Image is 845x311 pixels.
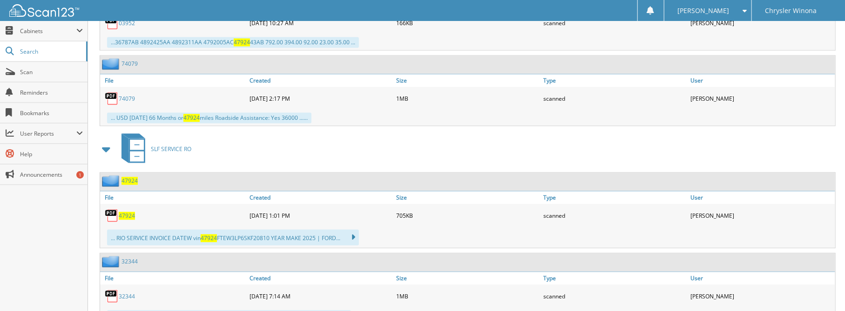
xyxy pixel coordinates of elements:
div: scanned [541,89,688,108]
span: User Reports [20,130,76,138]
a: File [100,272,247,284]
span: Help [20,150,83,158]
div: scanned [541,206,688,225]
span: 47924 [201,234,217,242]
a: Created [247,272,394,284]
div: 166KB [394,14,541,32]
span: Reminders [20,89,83,97]
span: Bookmarks [20,109,83,117]
span: Cabinets [20,27,76,35]
a: Created [247,74,394,87]
img: PDF.png [105,208,119,222]
a: Type [541,272,688,284]
img: folder2.png [102,175,122,187]
a: 74079 [122,60,138,68]
img: PDF.png [105,16,119,30]
a: 74079 [119,95,135,103]
div: [DATE] 1:01 PM [247,206,394,225]
a: SLF SERVICE RO [116,131,191,167]
a: 47924 [119,212,135,220]
span: Scan [20,68,83,76]
div: [DATE] 10:27 AM [247,14,394,32]
a: File [100,191,247,204]
a: Created [247,191,394,204]
a: Size [394,272,541,284]
a: 03952 [119,19,135,27]
span: [PERSON_NAME] [677,8,730,14]
span: Announcements [20,171,83,179]
a: 47924 [122,177,138,185]
div: [PERSON_NAME] [688,14,835,32]
iframe: Chat Widget [798,266,845,311]
span: Chrysler Winona [765,8,817,14]
div: ... USD [DATE] 66 Months or miles Roadside Assistance: Yes 36000 ...... [107,112,311,123]
a: 32344 [122,257,138,265]
a: User [688,191,835,204]
div: [PERSON_NAME] [688,206,835,225]
a: File [100,74,247,87]
div: 1MB [394,89,541,108]
div: 705KB [394,206,541,225]
div: 1 [76,171,84,179]
img: PDF.png [105,289,119,303]
div: scanned [541,14,688,32]
span: Search [20,48,81,55]
a: Size [394,74,541,87]
img: PDF.png [105,91,119,105]
a: User [688,272,835,284]
div: ...36787AB 4892425AA 4892311AA 4792005AC 43AB 792.00 394.00 92.00 23.00 35.00 ... [107,37,359,48]
div: ... RIO SERVICE INVOICE DATEW vin FTEW3LP6SKF20810 YEAR MAKE 2025 | FORD... [107,229,359,245]
img: scan123-logo-white.svg [9,4,79,17]
img: folder2.png [102,58,122,69]
a: Type [541,191,688,204]
span: 47924 [234,38,250,46]
a: 32344 [119,292,135,300]
span: 47924 [183,114,200,122]
img: folder2.png [102,256,122,267]
div: [DATE] 7:14 AM [247,287,394,305]
div: [PERSON_NAME] [688,287,835,305]
div: 1MB [394,287,541,305]
a: Type [541,74,688,87]
div: [PERSON_NAME] [688,89,835,108]
div: [DATE] 2:17 PM [247,89,394,108]
div: scanned [541,287,688,305]
a: Size [394,191,541,204]
a: User [688,74,835,87]
span: SLF SERVICE RO [151,145,191,153]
